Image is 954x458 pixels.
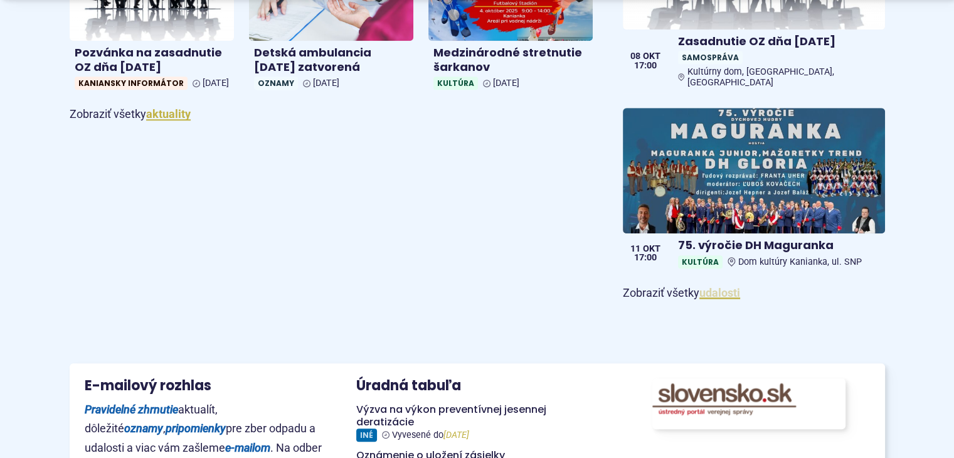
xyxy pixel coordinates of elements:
[493,78,519,88] span: [DATE]
[146,107,191,120] a: Zobraziť všetky aktuality
[356,403,598,429] h4: Výzva na výkon preventívnej jesennej deratizácie
[623,108,884,274] a: 75. výročie DH Maguranka KultúraDom kultúry Kanianka, ul. SNP 11 okt 17:00
[699,286,740,299] a: Zobraziť všetky udalosti
[678,255,723,269] span: Kultúra
[630,61,660,70] span: 17:00
[313,78,339,88] span: [DATE]
[678,51,743,64] span: Samospráva
[75,46,229,74] h4: Pozvánka na zasadnutie OZ dňa [DATE]
[738,257,862,267] span: Dom kultúry Kanianka, ul. SNP
[356,403,598,442] a: Výzva na výkon preventívnej jesennej deratizácie Iné Vyvesené do[DATE]
[678,35,879,49] h4: Zasadnutie OZ dňa [DATE]
[643,245,660,253] span: okt
[687,67,879,88] span: Kultúrny dom, [GEOGRAPHIC_DATA], [GEOGRAPHIC_DATA]
[203,78,229,88] span: [DATE]
[630,245,640,253] span: 11
[433,77,478,90] span: Kultúra
[225,441,270,454] strong: e-mailom
[70,105,593,124] p: Zobraziť všetky
[630,52,640,61] span: 08
[254,46,408,74] h4: Detská ambulancia [DATE] zatvorená
[652,378,845,429] img: Odkaz na portál www.slovensko.sk
[254,77,298,90] span: Oznamy
[433,46,588,74] h4: Medzinárodné stretnutie šarkanov
[85,403,178,416] strong: Pravidelné zhrnutie
[678,238,879,253] h4: 75. výročie DH Maguranka
[356,378,461,393] h3: Úradná tabuľa
[623,284,884,303] p: Zobraziť všetky
[75,77,188,90] span: Kaniansky informátor
[85,378,326,393] h3: E-mailový rozhlas
[630,253,660,262] span: 17:00
[124,422,163,435] strong: oznamy
[643,52,660,61] span: okt
[166,422,226,435] strong: pripomienky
